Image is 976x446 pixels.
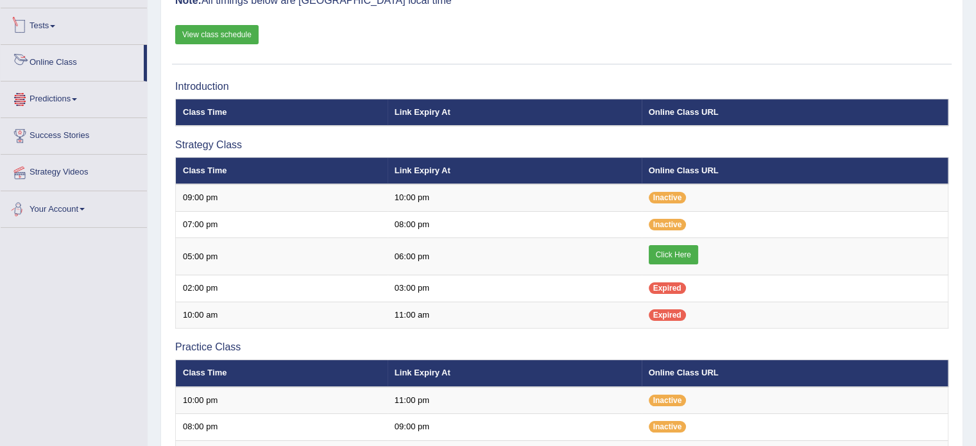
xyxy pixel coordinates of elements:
th: Link Expiry At [388,99,642,126]
th: Online Class URL [642,99,948,126]
td: 11:00 am [388,302,642,329]
a: Online Class [1,45,144,77]
td: 05:00 pm [176,238,388,275]
a: Strategy Videos [1,155,147,187]
h3: Strategy Class [175,139,948,151]
th: Class Time [176,99,388,126]
th: Class Time [176,157,388,184]
td: 03:00 pm [388,275,642,302]
td: 02:00 pm [176,275,388,302]
span: Inactive [649,421,687,433]
a: View class schedule [175,25,259,44]
span: Inactive [649,192,687,203]
th: Class Time [176,360,388,387]
a: Predictions [1,81,147,114]
th: Online Class URL [642,360,948,387]
td: 09:00 pm [176,184,388,211]
td: 11:00 pm [388,387,642,414]
td: 07:00 pm [176,211,388,238]
span: Inactive [649,219,687,230]
h3: Introduction [175,81,948,92]
span: Inactive [649,395,687,406]
td: 08:00 pm [176,414,388,441]
td: 09:00 pm [388,414,642,441]
td: 08:00 pm [388,211,642,238]
th: Link Expiry At [388,157,642,184]
a: Click Here [649,245,698,264]
a: Your Account [1,191,147,223]
a: Success Stories [1,118,147,150]
td: 10:00 pm [176,387,388,414]
td: 10:00 pm [388,184,642,211]
td: 06:00 pm [388,238,642,275]
a: Tests [1,8,147,40]
td: 10:00 am [176,302,388,329]
span: Expired [649,309,686,321]
h3: Practice Class [175,341,948,353]
span: Expired [649,282,686,294]
th: Online Class URL [642,157,948,184]
th: Link Expiry At [388,360,642,387]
